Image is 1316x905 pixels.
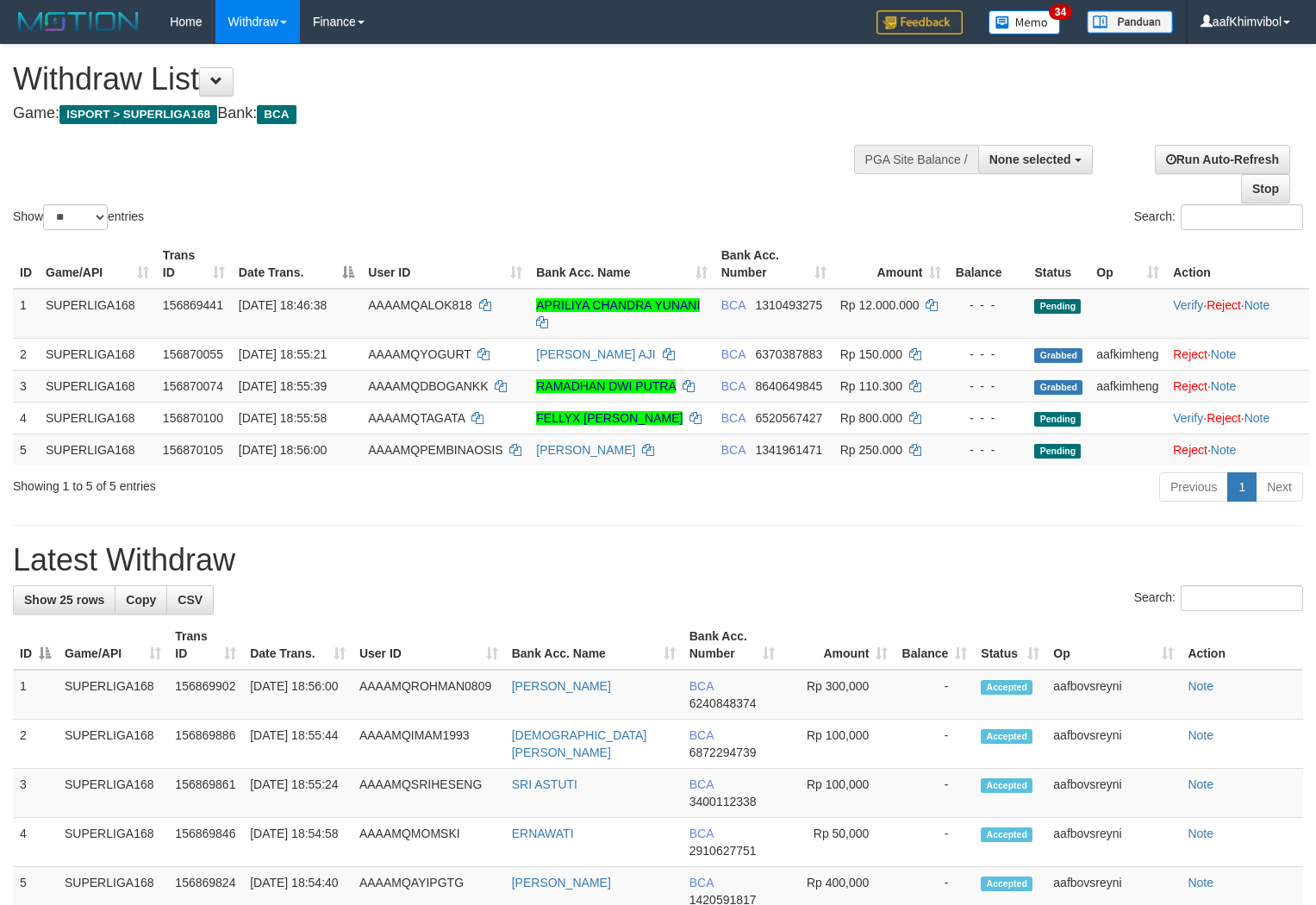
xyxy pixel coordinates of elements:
a: ERNAWATI [512,827,574,840]
td: 4 [13,402,39,434]
a: [PERSON_NAME] AJI [536,347,655,361]
span: [DATE] 18:46:38 [239,298,327,312]
a: Reject [1207,298,1241,312]
th: User ID: activate to sort column ascending [352,621,505,670]
select: Showentries [43,204,108,230]
a: [DEMOGRAPHIC_DATA][PERSON_NAME] [512,728,647,759]
a: Note [1188,827,1213,840]
span: 156869441 [163,298,223,312]
span: 156870105 [163,443,223,457]
a: Note [1188,679,1213,693]
td: SUPERLIGA168 [58,769,168,818]
span: Copy 8640649845 to clipboard [755,379,822,393]
td: Rp 100,000 [782,720,895,769]
span: Copy 6872294739 to clipboard [689,746,757,759]
label: Search: [1134,204,1303,230]
a: 1 [1227,472,1257,502]
div: - - - [955,409,1020,427]
td: · · [1166,402,1309,434]
span: [DATE] 18:55:21 [239,347,327,361]
a: [PERSON_NAME] [536,443,635,457]
td: 3 [13,370,39,402]
td: · · [1166,289,1309,339]
span: Copy 2910627751 to clipboard [689,844,757,858]
td: [DATE] 18:55:24 [243,769,352,818]
th: Status [1027,240,1089,289]
span: Accepted [981,827,1032,842]
td: SUPERLIGA168 [39,289,156,339]
span: Accepted [981,877,1032,891]
th: Game/API: activate to sort column ascending [58,621,168,670]
div: - - - [955,378,1020,395]
span: ISPORT > SUPERLIGA168 [59,105,217,124]
span: 156870055 [163,347,223,361]
th: Date Trans.: activate to sort column descending [232,240,361,289]
span: Show 25 rows [24,593,104,607]
span: 34 [1049,4,1072,20]
div: PGA Site Balance / [854,145,978,174]
td: SUPERLIGA168 [39,370,156,402]
a: Note [1244,298,1270,312]
th: Amount: activate to sort column ascending [782,621,895,670]
a: Note [1188,777,1213,791]
span: Grabbed [1034,380,1082,395]
th: ID: activate to sort column descending [13,621,58,670]
a: Note [1188,728,1213,742]
span: Copy 1341961471 to clipboard [755,443,822,457]
td: SUPERLIGA168 [39,338,156,370]
td: 2 [13,338,39,370]
td: SUPERLIGA168 [39,434,156,465]
th: Balance: activate to sort column ascending [895,621,974,670]
a: Reject [1173,443,1207,457]
label: Show entries [13,204,144,230]
td: 1 [13,289,39,339]
td: - [895,818,974,867]
span: BCA [689,728,714,742]
span: Pending [1034,299,1081,314]
td: 5 [13,434,39,465]
a: Note [1244,411,1270,425]
td: 156869902 [168,670,243,720]
span: Copy 3400112338 to clipboard [689,795,757,808]
a: Next [1256,472,1303,502]
span: [DATE] 18:55:58 [239,411,327,425]
span: AAAAMQYOGURT [368,347,471,361]
span: BCA [721,379,745,393]
a: Previous [1159,472,1228,502]
span: 156870100 [163,411,223,425]
a: FELLYX [PERSON_NAME] [536,411,683,425]
span: Accepted [981,680,1032,695]
a: Reject [1173,347,1207,361]
td: · [1166,338,1309,370]
img: MOTION_logo.png [13,9,144,34]
a: Reject [1207,411,1241,425]
a: Reject [1173,379,1207,393]
a: Verify [1173,298,1203,312]
a: SRI ASTUTI [512,777,577,791]
td: [DATE] 18:56:00 [243,670,352,720]
span: Copy 6370387883 to clipboard [755,347,822,361]
span: BCA [257,105,296,124]
td: SUPERLIGA168 [58,720,168,769]
span: BCA [689,876,714,889]
td: 2 [13,720,58,769]
td: aafbovsreyni [1046,769,1181,818]
img: Button%20Memo.svg [989,10,1061,34]
th: Balance [948,240,1027,289]
label: Search: [1134,585,1303,611]
span: BCA [721,443,745,457]
td: [DATE] 18:54:58 [243,818,352,867]
span: Rp 250.000 [840,443,902,457]
span: [DATE] 18:56:00 [239,443,327,457]
span: None selected [989,153,1071,166]
input: Search: [1181,204,1303,230]
td: SUPERLIGA168 [58,670,168,720]
th: Action [1166,240,1309,289]
span: Copy 6520567427 to clipboard [755,411,822,425]
td: 4 [13,818,58,867]
span: Copy [126,593,156,607]
th: Trans ID: activate to sort column ascending [168,621,243,670]
td: - [895,670,974,720]
th: Status: activate to sort column ascending [974,621,1046,670]
span: Pending [1034,444,1081,459]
